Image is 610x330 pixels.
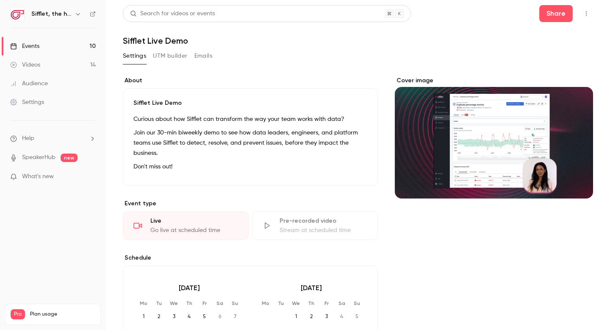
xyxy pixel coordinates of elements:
span: 2 [152,310,166,324]
p: Mo [259,300,272,307]
span: Help [22,134,34,143]
p: Su [228,300,242,307]
div: Settings [10,98,44,106]
p: Join our 30-min biweekly demo to see how data leaders, engineers, and platform teams use Sifflet ... [133,128,367,158]
p: We [289,300,303,307]
p: Schedule [123,254,378,262]
div: LiveGo live at scheduled time [123,211,249,240]
div: Pre-recorded video [280,217,367,225]
span: 7 [228,310,242,324]
p: Sa [213,300,227,307]
span: 5 [198,310,211,324]
span: 4 [335,310,349,324]
section: Cover image [395,76,593,199]
div: Audience [10,79,48,88]
p: Fr [320,300,333,307]
span: Pro [11,309,25,319]
button: UTM builder [153,49,187,63]
p: We [167,300,181,307]
span: 3 [167,310,181,324]
p: Th [183,300,196,307]
label: About [123,76,378,85]
label: Cover image [395,76,593,85]
p: Sa [335,300,349,307]
span: 1 [137,310,150,324]
p: [DATE] [137,283,242,293]
span: 5 [350,310,364,324]
h6: Sifflet, the holistic data observability platform [31,10,71,18]
h1: Sifflet Live Demo [123,36,593,46]
div: Stream at scheduled time [280,226,367,235]
p: Fr [198,300,211,307]
button: Emails [194,49,212,63]
p: Curious about how Sifflet can transform the way your team works with data? [133,114,367,124]
p: Th [305,300,318,307]
div: Events [10,42,39,50]
span: 4 [183,310,196,324]
p: Mo [137,300,150,307]
p: [DATE] [259,283,364,293]
div: Live [150,217,238,225]
img: Sifflet, the holistic data observability platform [11,7,24,21]
div: Search for videos or events [130,9,215,18]
span: new [61,154,78,162]
span: 2 [305,310,318,324]
a: SpeakerHub [22,153,55,162]
p: Tu [274,300,288,307]
p: Don't miss out! [133,162,367,172]
span: 3 [320,310,333,324]
span: Plan usage [30,311,95,318]
iframe: Noticeable Trigger [86,173,96,181]
p: Tu [152,300,166,307]
div: Pre-recorded videoStream at scheduled time [252,211,378,240]
p: Sifflet Live Demo [133,99,367,107]
button: Share [539,5,573,22]
li: help-dropdown-opener [10,134,96,143]
div: Go live at scheduled time [150,226,238,235]
div: Videos [10,61,40,69]
span: 6 [213,310,227,324]
p: Su [350,300,364,307]
button: Settings [123,49,146,63]
p: Event type [123,199,378,208]
span: 1 [289,310,303,324]
span: What's new [22,172,54,181]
